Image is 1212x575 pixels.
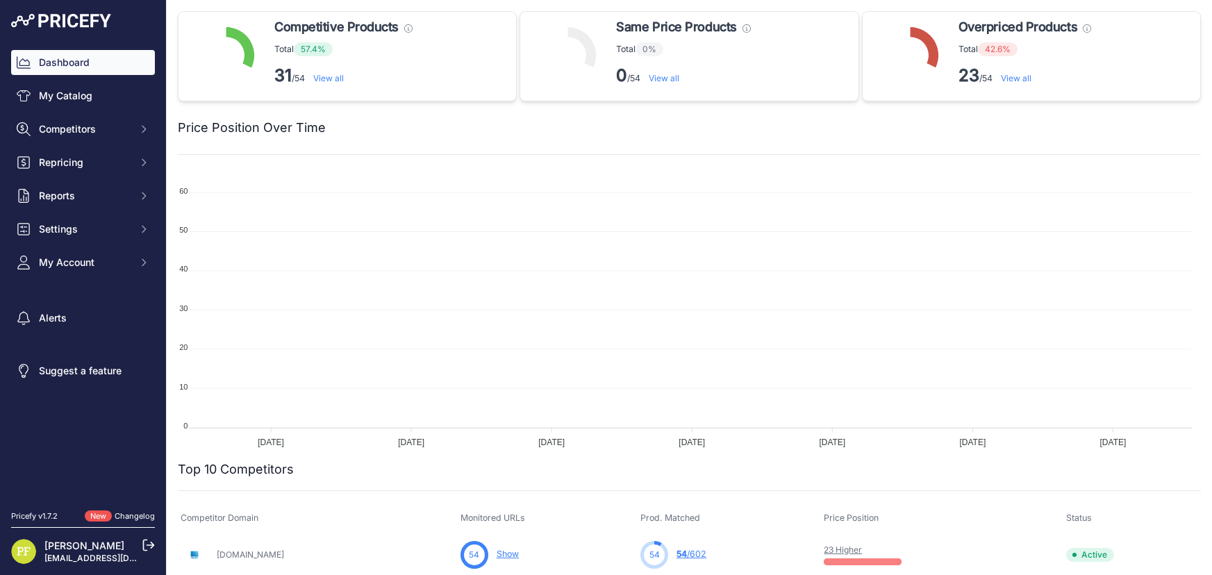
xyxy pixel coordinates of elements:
tspan: 30 [179,304,188,312]
a: Show [497,549,519,559]
span: Overpriced Products [958,17,1077,37]
button: Competitors [11,117,155,142]
span: Competitors [39,122,130,136]
span: Settings [39,222,130,236]
p: Total [274,42,413,56]
strong: 23 [958,65,979,85]
p: /54 [616,65,750,87]
a: [EMAIL_ADDRESS][DOMAIN_NAME] [44,553,190,563]
tspan: 0 [183,422,188,430]
span: Active [1066,548,1114,562]
a: 23 Higher [824,544,862,555]
tspan: 50 [179,226,188,234]
strong: 0 [616,65,627,85]
span: Repricing [39,156,130,169]
nav: Sidebar [11,50,155,494]
span: My Account [39,256,130,269]
span: 57.4% [294,42,333,56]
p: /54 [958,65,1091,87]
span: 42.6% [978,42,1018,56]
a: View all [313,73,344,83]
h2: Top 10 Competitors [178,460,294,479]
tspan: [DATE] [258,437,284,447]
button: Reports [11,183,155,208]
p: Total [616,42,750,56]
a: My Catalog [11,83,155,108]
span: Status [1066,512,1092,523]
tspan: [DATE] [679,437,705,447]
tspan: [DATE] [398,437,424,447]
span: Price Position [824,512,879,523]
span: Competitor Domain [181,512,258,523]
h2: Price Position Over Time [178,118,326,137]
span: 54 [649,549,660,561]
tspan: 20 [179,343,188,351]
tspan: 10 [179,383,188,391]
span: Reports [39,189,130,203]
a: Alerts [11,306,155,331]
tspan: [DATE] [538,437,565,447]
tspan: [DATE] [959,437,986,447]
tspan: [DATE] [1100,437,1127,447]
span: Monitored URLs [460,512,525,523]
a: Dashboard [11,50,155,75]
span: 0% [636,42,663,56]
img: Pricefy Logo [11,14,111,28]
a: [DOMAIN_NAME] [217,549,284,560]
span: New [85,510,112,522]
div: Pricefy v1.7.2 [11,510,58,522]
span: Competitive Products [274,17,399,37]
tspan: 60 [179,187,188,195]
a: View all [649,73,679,83]
tspan: 40 [179,265,188,273]
span: 54 [676,549,687,559]
a: [PERSON_NAME] [44,540,124,551]
a: View all [1001,73,1031,83]
button: Repricing [11,150,155,175]
span: Same Price Products [616,17,736,37]
a: Suggest a feature [11,358,155,383]
a: Changelog [115,511,155,521]
span: Prod. Matched [640,512,700,523]
button: My Account [11,250,155,275]
a: 54/602 [676,549,706,559]
span: 54 [469,549,479,561]
p: Total [958,42,1091,56]
strong: 31 [274,65,292,85]
p: /54 [274,65,413,87]
tspan: [DATE] [819,437,845,447]
button: Settings [11,217,155,242]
